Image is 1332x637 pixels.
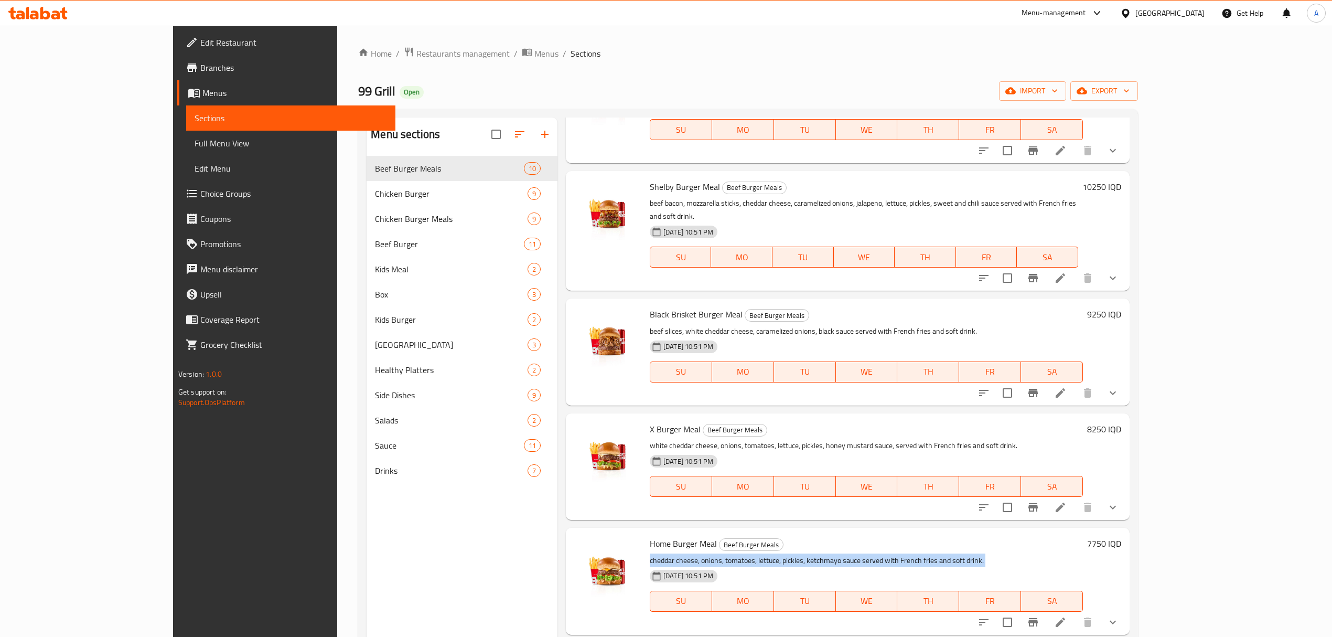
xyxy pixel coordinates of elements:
[177,181,395,206] a: Choice Groups
[897,591,959,612] button: TH
[524,164,540,174] span: 10
[774,476,836,497] button: TU
[654,122,708,137] span: SU
[200,263,387,275] span: Menu disclaimer
[524,239,540,249] span: 11
[1107,387,1119,399] svg: Show Choices
[177,55,395,80] a: Branches
[772,247,834,268] button: TU
[963,593,1017,609] span: FR
[712,476,774,497] button: MO
[400,86,424,99] div: Open
[186,105,395,131] a: Sections
[996,611,1018,633] span: Select to update
[177,282,395,307] a: Upsell
[959,591,1021,612] button: FR
[650,421,701,437] span: X Burger Meal
[200,238,387,250] span: Promotions
[375,364,528,376] div: Healthy Platters
[367,181,557,206] div: Chicken Burger9
[996,267,1018,289] span: Select to update
[1021,380,1046,406] button: Branch-specific-item
[367,458,557,483] div: Drinks7
[838,250,891,265] span: WE
[1021,495,1046,520] button: Branch-specific-item
[371,126,440,142] h2: Menu sections
[177,30,395,55] a: Edit Restaurant
[971,266,996,291] button: sort-choices
[574,307,641,374] img: Black Brisket Burger Meal
[528,263,541,275] div: items
[367,152,557,487] nav: Menu sections
[777,250,830,265] span: TU
[528,389,541,401] div: items
[716,364,770,379] span: MO
[774,362,836,383] button: TU
[650,591,712,612] button: SU
[897,476,959,497] button: TH
[971,138,996,163] button: sort-choices
[186,156,395,181] a: Edit Menu
[712,362,774,383] button: MO
[202,87,387,99] span: Menus
[778,122,832,137] span: TU
[404,47,510,60] a: Restaurants management
[650,476,712,497] button: SU
[959,119,1021,140] button: FR
[1021,138,1046,163] button: Branch-specific-item
[574,536,641,603] img: Home Burger Meal
[528,189,540,199] span: 9
[178,367,204,381] span: Version:
[901,593,955,609] span: TH
[971,380,996,406] button: sort-choices
[528,340,540,350] span: 3
[1021,362,1083,383] button: SA
[375,439,523,452] span: Sauce
[963,479,1017,494] span: FR
[1025,593,1079,609] span: SA
[1054,616,1067,629] a: Edit menu item
[1075,380,1100,406] button: delete
[507,122,532,147] span: Sort sections
[367,307,557,332] div: Kids Burger2
[899,250,952,265] span: TH
[367,156,557,181] div: Beef Burger Meals10
[528,187,541,200] div: items
[375,162,523,175] div: Beef Burger Meals
[901,122,955,137] span: TH
[1022,7,1086,19] div: Menu-management
[178,385,227,399] span: Get support on:
[1087,307,1121,322] h6: 9250 IQD
[1075,610,1100,635] button: delete
[654,364,708,379] span: SU
[367,408,557,433] div: Salads2
[375,263,528,275] div: Kids Meal
[650,119,712,140] button: SU
[177,80,395,105] a: Menus
[836,476,898,497] button: WE
[367,433,557,458] div: Sauce11
[654,479,708,494] span: SU
[485,123,507,145] span: Select all sections
[375,414,528,427] span: Salads
[1054,272,1067,284] a: Edit menu item
[659,227,717,237] span: [DATE] 10:51 PM
[563,47,566,60] li: /
[1021,591,1083,612] button: SA
[840,593,894,609] span: WE
[1075,266,1100,291] button: delete
[1100,266,1125,291] button: show more
[774,591,836,612] button: TU
[716,122,770,137] span: MO
[524,439,541,452] div: items
[1135,7,1205,19] div: [GEOGRAPHIC_DATA]
[528,315,540,325] span: 2
[895,247,956,268] button: TH
[996,140,1018,162] span: Select to update
[901,479,955,494] span: TH
[650,439,1083,452] p: white cheddar cheese, onions, tomatoes, lettuce, pickles, honey mustard sauce, served with French...
[712,591,774,612] button: MO
[1070,81,1138,101] button: export
[1007,84,1058,98] span: import
[836,362,898,383] button: WE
